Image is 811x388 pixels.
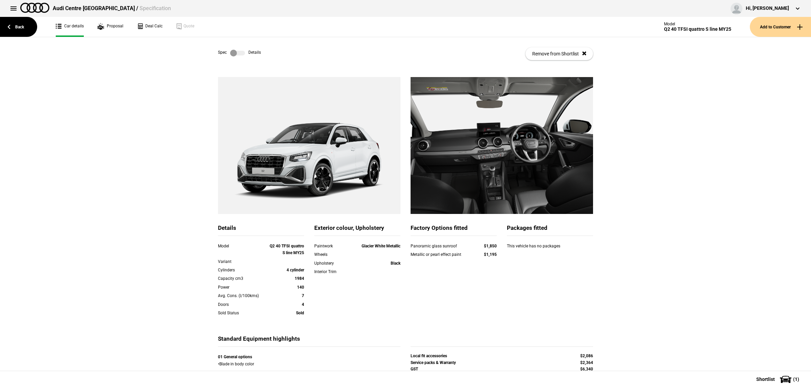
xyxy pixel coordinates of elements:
button: Remove from Shortlist [525,47,593,60]
strong: Q2 40 TFSI quattro S line MY25 [270,244,304,255]
div: Interior Trim [314,268,349,275]
div: Model [218,243,270,249]
div: Variant [218,258,270,265]
span: Specification [140,5,171,11]
div: Power [218,284,270,291]
div: • Blade in body color [218,354,400,367]
div: Wheels [314,251,349,258]
strong: 4 [302,302,304,307]
div: Panoramic glass sunroof [411,243,471,249]
a: Deal Calc [137,17,163,37]
span: ( 1 ) [793,377,799,382]
div: Factory Options fitted [411,224,497,236]
div: Metallic or pearl effect paint [411,251,471,258]
strong: Service packs & Warranty [411,360,456,365]
div: Spec Details [218,50,261,56]
strong: $1,850 [484,244,497,248]
div: Standard Equipment highlights [218,335,400,347]
div: Hi, [PERSON_NAME] [746,5,789,12]
div: Avg. Cons. (l/100kms) [218,292,270,299]
strong: GST [411,367,418,371]
div: Capacity cm3 [218,275,270,282]
strong: $6,340 [580,367,593,371]
strong: 4 cylinder [287,268,304,272]
strong: Local fit accessories [411,354,447,358]
strong: 1984 [295,276,304,281]
div: Upholstery [314,260,349,267]
img: audi.png [20,3,49,13]
div: Audi Centre [GEOGRAPHIC_DATA] / [53,5,171,12]
button: Shortlist(1) [746,371,811,388]
strong: 140 [297,285,304,290]
strong: $2,086 [580,354,593,358]
button: Add to Customer [750,17,811,37]
strong: Black [391,261,400,266]
strong: $1,195 [484,252,497,257]
div: Exterior colour, Upholstery [314,224,400,236]
a: Proposal [97,17,123,37]
strong: 01 General options [218,355,252,359]
div: Sold Status [218,310,270,316]
div: Cylinders [218,267,270,273]
a: Car details [56,17,84,37]
div: This vehicle has no packages [507,243,593,256]
div: Doors [218,301,270,308]
strong: Glacier White Metallic [362,244,400,248]
strong: 7 [302,293,304,298]
div: Packages fitted [507,224,593,236]
div: Model [664,22,731,26]
strong: $2,364 [580,360,593,365]
span: Shortlist [756,377,775,382]
div: Details [218,224,304,236]
div: Q2 40 TFSI quattro S line MY25 [664,26,731,32]
strong: Sold [296,311,304,315]
div: Paintwork [314,243,349,249]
